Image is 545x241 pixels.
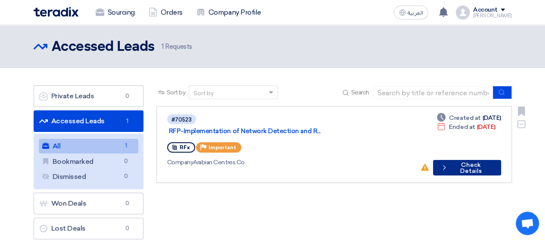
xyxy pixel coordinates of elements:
[162,43,164,50] span: 1
[351,88,369,97] span: Search
[408,10,423,16] span: العربية
[516,212,539,235] a: Open chat
[121,157,131,166] span: 0
[167,159,193,166] span: Company
[449,113,480,122] span: Created at
[394,6,428,19] button: العربية
[180,144,190,150] span: RFx
[456,6,470,19] img: profile_test.png
[193,89,214,98] div: Sort by
[190,3,268,22] a: Company Profile
[209,144,236,150] span: Important
[34,218,143,239] a: Lost Deals0
[142,3,190,22] a: Orders
[473,13,512,18] div: [PERSON_NAME]
[122,92,133,100] span: 0
[39,139,138,153] a: All
[39,154,138,169] a: Bookmarked
[473,6,498,14] div: Account
[122,199,133,208] span: 0
[39,169,138,184] a: Dismissed
[122,224,133,233] span: 0
[167,158,413,167] div: Arabian Centres Co.
[122,117,133,125] span: 1
[437,113,501,122] div: [DATE]
[121,141,131,150] span: 1
[167,88,186,97] span: Sort by
[34,193,143,214] a: Won Deals0
[121,172,131,181] span: 0
[437,122,495,131] div: [DATE]
[34,7,78,17] img: Teradix logo
[162,42,192,52] span: Requests
[169,127,384,135] a: RFP-Implementation of Network Detection and R...
[171,117,192,122] div: #70523
[34,110,143,132] a: Accessed Leads1
[89,3,142,22] a: Sourcing
[34,85,143,107] a: Private Leads0
[373,86,493,99] input: Search by title or reference number
[433,160,501,175] button: Check Details
[52,38,155,56] h2: Accessed Leads
[449,122,475,131] span: Ended at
